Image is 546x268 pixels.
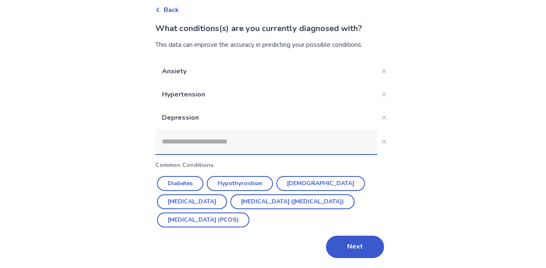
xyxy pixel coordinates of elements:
[377,88,391,101] button: Close
[157,212,249,227] button: [MEDICAL_DATA] (PCOS)
[155,106,377,129] p: Depression
[164,5,179,15] span: Back
[377,111,391,124] button: Close
[230,194,355,209] button: [MEDICAL_DATA] ([MEDICAL_DATA])
[155,40,391,50] div: This data can improve the accuracy in predicting your possible conditions.
[155,60,377,83] p: Anxiety
[155,22,391,35] p: What conditions(s) are you currently diagnosed with?
[377,135,391,148] button: Close
[326,236,384,258] button: Next
[207,176,273,191] button: Hypothyroidism
[155,83,377,106] p: Hypertension
[377,65,391,78] button: Close
[155,161,391,169] p: Common Conditions
[157,176,203,191] button: Diabetes
[157,194,227,209] button: [MEDICAL_DATA]
[276,176,365,191] button: [DEMOGRAPHIC_DATA]
[155,129,377,154] input: Close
